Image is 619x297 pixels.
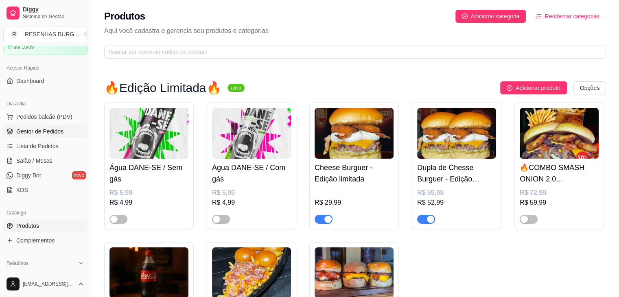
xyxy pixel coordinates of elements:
[3,206,87,219] div: Catálogo
[3,26,87,42] button: Select a team
[23,281,74,287] span: [EMAIL_ADDRESS][DOMAIN_NAME]
[212,198,291,207] div: R$ 4,99
[16,142,59,150] span: Lista de Pedidos
[417,162,496,185] h4: Dupla de Chesse Burguer - Edição Limitada
[3,219,87,232] a: Produtos
[573,81,606,94] button: Opções
[315,162,394,185] h4: Cheese Burguer - Edição limitada
[417,108,496,159] img: product-image
[3,110,87,123] button: Pedidos balcão (PDV)
[545,12,599,21] span: Reodernar categorias
[520,188,599,198] div: R$ 72,99
[227,84,244,92] sup: ativa
[16,157,52,165] span: Salão / Mesas
[16,171,41,179] span: Diggy Bot
[3,274,87,294] button: [EMAIL_ADDRESS][DOMAIN_NAME]
[315,108,394,159] img: product-image
[529,10,606,23] button: Reodernar categorias
[3,74,87,87] a: Dashboard
[23,13,84,20] span: Sistema de Gestão
[3,61,87,74] div: Acesso Rápido
[7,260,28,266] span: Relatórios
[3,154,87,167] a: Salão / Mesas
[315,198,394,207] div: R$ 29,99
[25,30,79,38] div: RESENHAS BURG ...
[580,83,599,92] span: Opções
[516,83,560,92] span: Adicionar produto
[462,13,468,19] span: plus-circle
[16,113,72,121] span: Pedidos balcão (PDV)
[3,97,87,110] div: Dia a dia
[3,183,87,197] a: KDS
[212,108,291,159] img: product-image
[104,83,221,93] h3: 🔥Edição Limitada🔥
[471,12,520,21] span: Adicionar categoria
[3,169,87,182] a: Diggy Botnovo
[3,125,87,138] a: Gestor de Pedidos
[109,48,595,57] input: Buscar por nome ou código do produto
[507,85,512,91] span: plus-circle
[109,108,188,159] img: product-image
[3,140,87,153] a: Lista de Pedidos
[417,188,496,198] div: R$ 59,98
[16,222,39,230] span: Produtos
[536,13,541,19] span: ordered-list
[109,198,188,207] div: R$ 4,99
[417,198,496,207] div: R$ 52,99
[520,108,599,159] img: product-image
[104,26,606,36] p: Aqui você cadastra e gerencia seu produtos e categorias
[455,10,526,23] button: Adicionar categoria
[104,10,145,23] h2: Produtos
[500,81,567,94] button: Adicionar produto
[3,3,87,23] a: DiggySistema de Gestão
[3,234,87,247] a: Complementos
[16,186,28,194] span: KDS
[212,162,291,185] h4: Água DANE-SE / Com gás
[16,236,55,245] span: Complementos
[13,44,34,50] article: até 10/09
[10,30,18,38] span: R
[3,270,87,283] a: Relatórios de vendas
[16,127,63,135] span: Gestor de Pedidos
[109,188,188,198] div: R$ 5,99
[212,188,291,198] div: R$ 5,99
[109,162,188,185] h4: Água DANE-SE / Sem gás
[520,162,599,185] h4: 🔥COMBO SMASH ONION 2.0 APAIXONADO🔥
[23,6,84,13] span: Diggy
[520,198,599,207] div: R$ 59,99
[16,77,44,85] span: Dashboard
